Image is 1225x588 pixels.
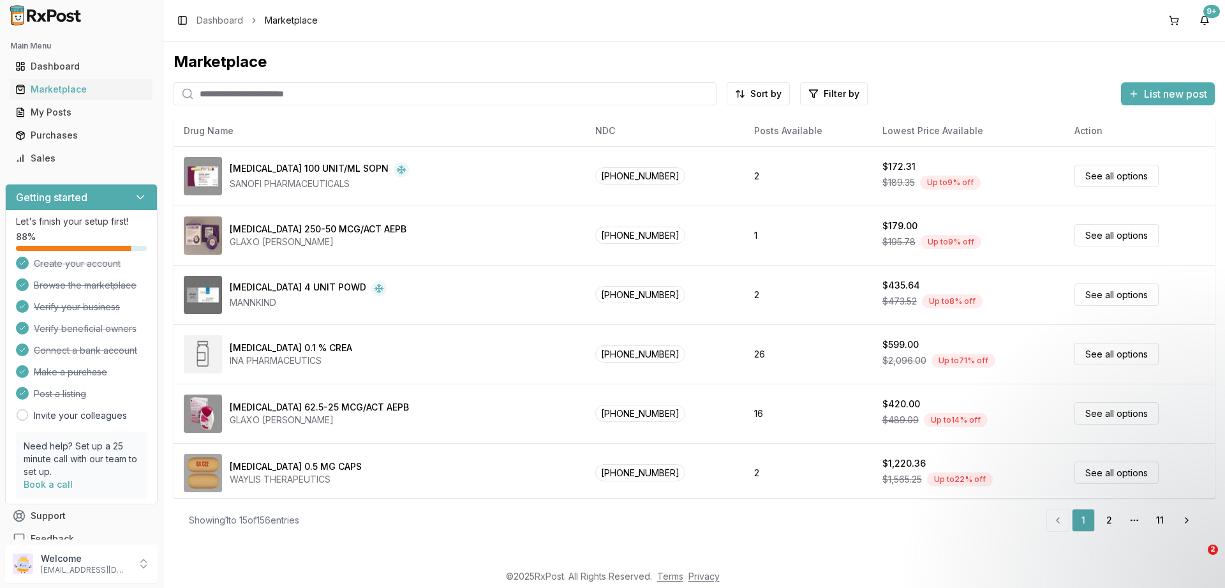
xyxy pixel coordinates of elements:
img: Anoro Ellipta 62.5-25 MCG/ACT AEPB [184,395,222,433]
span: Post a listing [34,388,86,400]
div: Up to 9 % off [921,235,981,249]
div: $435.64 [882,279,920,292]
span: Feedback [31,532,74,545]
div: Marketplace [174,52,1215,72]
span: 2 [1208,545,1218,555]
span: Create your account [34,257,121,270]
div: GLAXO [PERSON_NAME] [230,414,409,426]
div: $599.00 [882,338,919,351]
img: Admelog SoloStar 100 UNIT/ML SOPN [184,157,222,195]
div: Purchases [15,129,147,142]
span: $473.52 [882,295,917,308]
a: See all options [1074,224,1159,246]
span: Browse the marketplace [34,279,137,292]
span: $189.35 [882,176,915,189]
img: Afrezza 4 UNIT POWD [184,276,222,314]
span: Make a purchase [34,366,107,379]
a: List new post [1121,89,1215,102]
th: Lowest Price Available [872,116,1064,146]
img: RxPost Logo [5,5,87,26]
h2: Main Menu [10,41,152,51]
div: Up to 22 % off [927,472,993,486]
a: Sales [10,147,152,170]
span: [PHONE_NUMBER] [595,167,685,185]
img: Advair Diskus 250-50 MCG/ACT AEPB [184,216,222,255]
div: [MEDICAL_DATA] 62.5-25 MCG/ACT AEPB [230,401,409,414]
div: Up to 71 % off [932,354,995,368]
button: Feedback [5,527,158,550]
button: Sort by [727,82,790,105]
span: [PHONE_NUMBER] [595,227,685,244]
a: See all options [1074,165,1159,187]
button: Sales [5,148,158,169]
span: Verify your business [34,301,120,313]
div: [MEDICAL_DATA] 100 UNIT/ML SOPN [230,162,389,177]
span: $2,096.00 [882,354,926,367]
button: 9+ [1194,10,1215,31]
a: Dashboard [197,14,243,27]
a: Dashboard [10,55,152,78]
div: [MEDICAL_DATA] 0.1 % CREA [230,342,352,354]
div: GLAXO [PERSON_NAME] [230,236,406,248]
a: Purchases [10,124,152,147]
a: Invite your colleagues [34,409,127,422]
td: 2 [744,443,872,502]
td: 2 [744,265,872,324]
button: Purchases [5,125,158,146]
p: Welcome [41,552,130,565]
button: Support [5,504,158,527]
button: Dashboard [5,56,158,77]
span: $1,565.25 [882,473,922,486]
th: NDC [585,116,744,146]
td: 16 [744,384,872,443]
div: INA PHARMACEUTICS [230,354,352,367]
span: [PHONE_NUMBER] [595,345,685,363]
img: User avatar [13,554,33,574]
button: Marketplace [5,79,158,100]
div: [MEDICAL_DATA] 4 UNIT POWD [230,281,366,296]
td: 1 [744,206,872,265]
div: Sales [15,152,147,165]
span: Verify beneficial owners [34,322,137,335]
div: [MEDICAL_DATA] 0.5 MG CAPS [230,460,362,473]
p: Let's finish your setup first! [16,215,147,228]
a: My Posts [10,101,152,124]
span: $489.09 [882,414,919,426]
div: [MEDICAL_DATA] 250-50 MCG/ACT AEPB [230,223,406,236]
a: See all options [1074,283,1159,306]
span: List new post [1144,86,1207,102]
div: MANNKIND [230,296,387,309]
div: WAYLIS THERAPEUTICS [230,473,362,486]
span: $195.78 [882,236,916,248]
div: SANOFI PHARMACEUTICALS [230,177,409,190]
span: Sort by [750,87,782,100]
h3: Getting started [16,190,87,205]
div: Up to 8 % off [922,294,983,308]
span: [PHONE_NUMBER] [595,405,685,422]
nav: breadcrumb [197,14,318,27]
span: Connect a bank account [34,344,137,357]
td: 26 [744,324,872,384]
span: 88 % [16,230,36,243]
div: Showing 1 to 15 of 156 entries [189,514,299,527]
th: Posts Available [744,116,872,146]
a: See all options [1074,402,1159,425]
a: Marketplace [10,78,152,101]
a: See all options [1074,462,1159,484]
div: Up to 14 % off [924,413,988,427]
button: My Posts [5,102,158,123]
p: [EMAIL_ADDRESS][DOMAIN_NAME] [41,565,130,575]
div: Up to 9 % off [920,176,981,190]
span: [PHONE_NUMBER] [595,286,685,303]
a: Privacy [688,571,720,582]
td: 2 [744,146,872,206]
a: Book a call [24,479,73,490]
div: Dashboard [15,60,147,73]
p: Need help? Set up a 25 minute call with our team to set up. [24,440,139,478]
a: Terms [657,571,683,582]
span: Marketplace [265,14,318,27]
div: $172.31 [882,160,916,173]
img: Avodart 0.5 MG CAPS [184,454,222,492]
div: $420.00 [882,398,920,411]
th: Drug Name [174,116,585,146]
